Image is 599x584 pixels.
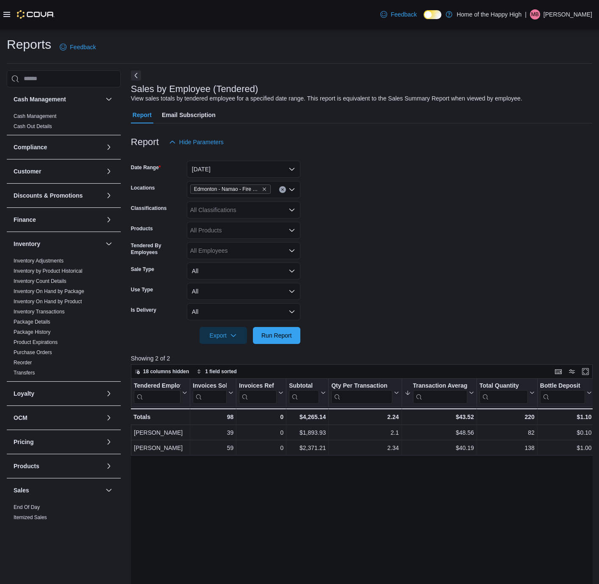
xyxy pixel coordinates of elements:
[14,360,32,366] a: Reorder
[14,123,52,129] a: Cash Out Details
[14,143,47,151] h3: Compliance
[131,242,183,256] label: Tendered By Employees
[288,247,295,254] button: Open list of options
[14,339,58,345] a: Product Expirations
[7,256,121,381] div: Inventory
[14,299,82,305] a: Inventory On Hand by Product
[14,215,102,224] button: Finance
[288,227,295,234] button: Open list of options
[131,84,258,94] h3: Sales by Employee (Tendered)
[289,443,326,453] div: $2,371.21
[14,414,102,422] button: OCM
[289,428,326,438] div: $1,893.93
[134,428,187,438] div: [PERSON_NAME]
[540,443,592,453] div: $1.00
[540,428,592,438] div: $0.10
[14,268,83,274] a: Inventory by Product Historical
[580,366,591,377] button: Enter fullscreen
[530,9,540,20] div: Mike Beissel
[104,239,114,249] button: Inventory
[289,382,319,390] div: Subtotal
[14,504,40,510] a: End Of Day
[14,438,102,446] button: Pricing
[193,382,227,403] div: Invoices Sold
[253,327,300,344] button: Run Report
[239,412,283,422] div: 0
[104,94,114,104] button: Cash Management
[14,257,64,264] span: Inventory Adjustments
[14,329,50,335] a: Package History
[14,95,102,103] button: Cash Management
[14,462,102,470] button: Products
[540,382,592,403] button: Bottle Deposit
[17,10,55,19] img: Cova
[131,164,161,171] label: Date Range
[14,309,65,315] a: Inventory Transactions
[104,461,114,471] button: Products
[480,443,535,453] div: 138
[279,186,286,193] button: Clear input
[193,382,227,390] div: Invoices Sold
[104,166,114,176] button: Customer
[193,428,233,438] div: 39
[193,382,233,403] button: Invoices Sold
[131,184,155,191] label: Locations
[14,123,52,130] span: Cash Out Details
[14,278,67,284] a: Inventory Count Details
[239,443,283,453] div: 0
[553,366,563,377] button: Keyboard shortcuts
[14,240,40,248] h3: Inventory
[14,191,83,200] h3: Discounts & Promotions
[14,525,64,531] a: Sales by Classification
[104,388,114,399] button: Loyalty
[131,205,167,212] label: Classifications
[288,207,295,213] button: Open list of options
[193,366,240,377] button: 1 field sorted
[14,438,33,446] h3: Pricing
[104,215,114,225] button: Finance
[239,382,277,390] div: Invoices Ref
[104,485,114,495] button: Sales
[14,143,102,151] button: Compliance
[133,412,187,422] div: Totals
[14,524,64,531] span: Sales by Classification
[540,382,585,403] div: Bottle Deposit
[289,382,326,403] button: Subtotal
[288,186,295,193] button: Open list of options
[179,138,224,146] span: Hide Parameters
[131,94,522,103] div: View sales totals by tendered employee for a specified date range. This report is equivalent to t...
[131,354,597,363] p: Showing 2 of 2
[331,428,399,438] div: 2.1
[134,382,180,403] div: Tendered Employee
[14,462,39,470] h3: Products
[14,504,40,511] span: End Of Day
[391,10,416,19] span: Feedback
[289,412,326,422] div: $4,265.14
[131,286,153,293] label: Use Type
[14,514,47,520] a: Itemized Sales
[239,382,277,403] div: Invoices Ref
[187,303,300,320] button: All
[131,307,156,313] label: Is Delivery
[14,349,52,355] a: Purchase Orders
[162,106,216,123] span: Email Subscription
[14,349,52,356] span: Purchase Orders
[239,428,283,438] div: 0
[14,319,50,325] span: Package Details
[479,382,527,390] div: Total Quantity
[143,368,189,375] span: 18 columns hidden
[14,414,28,422] h3: OCM
[480,428,535,438] div: 82
[531,9,539,20] span: MB
[104,437,114,447] button: Pricing
[56,39,99,56] a: Feedback
[193,443,233,453] div: 59
[133,106,152,123] span: Report
[544,9,592,20] p: [PERSON_NAME]
[200,327,247,344] button: Export
[479,382,527,403] div: Total Quantity
[457,9,521,20] p: Home of the Happy High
